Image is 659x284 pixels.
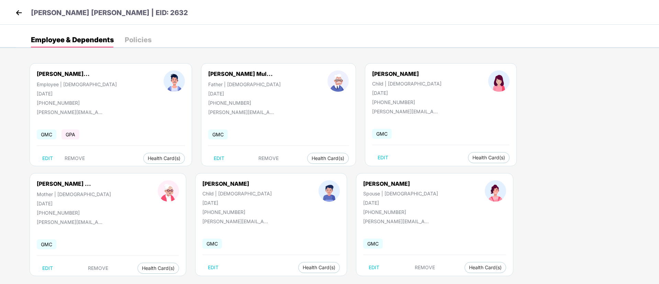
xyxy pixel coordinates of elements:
span: GMC [37,239,56,249]
span: Health Card(s) [303,266,335,269]
div: [PERSON_NAME][EMAIL_ADDRESS][DOMAIN_NAME] [372,109,441,114]
img: profileImage [327,70,349,92]
span: GMC [208,129,228,139]
span: EDIT [208,265,219,270]
span: GMC [37,129,56,139]
img: profileImage [158,180,179,202]
div: Employee & Dependents [31,36,114,43]
div: [PHONE_NUMBER] [372,99,442,105]
div: Child | [DEMOGRAPHIC_DATA] [202,191,272,196]
div: [PERSON_NAME] [202,180,272,187]
button: Health Card(s) [298,262,340,273]
div: [DATE] [208,91,281,96]
span: GPA [62,129,79,139]
span: Health Card(s) [312,157,344,160]
div: [PERSON_NAME] Mul... [208,70,273,77]
button: REMOVE [253,153,284,164]
button: EDIT [37,153,58,164]
button: Health Card(s) [143,153,185,164]
div: Employee | [DEMOGRAPHIC_DATA] [37,81,117,87]
button: REMOVE [59,153,90,164]
img: profileImage [485,180,506,202]
button: EDIT [202,262,224,273]
button: Health Card(s) [137,263,179,274]
button: Health Card(s) [468,152,510,163]
div: [PHONE_NUMBER] [208,100,281,106]
div: [DATE] [202,200,272,206]
span: REMOVE [65,156,85,161]
div: [PHONE_NUMBER] [202,209,272,215]
span: Health Card(s) [148,157,180,160]
div: [PERSON_NAME] [363,180,438,187]
div: Policies [125,36,152,43]
div: [PERSON_NAME][EMAIL_ADDRESS][DOMAIN_NAME] [208,109,277,115]
div: [PERSON_NAME]... [37,70,90,77]
span: Health Card(s) [472,156,505,159]
div: [PERSON_NAME][EMAIL_ADDRESS][DOMAIN_NAME] [363,218,432,224]
div: [PHONE_NUMBER] [363,209,438,215]
span: REMOVE [415,265,435,270]
div: Mother | [DEMOGRAPHIC_DATA] [37,191,111,197]
span: GMC [372,129,392,139]
button: REMOVE [82,263,114,274]
span: EDIT [378,155,388,160]
span: REMOVE [88,265,108,271]
button: EDIT [37,263,58,274]
span: Health Card(s) [469,266,502,269]
div: [PERSON_NAME][EMAIL_ADDRESS][DOMAIN_NAME] [202,218,271,224]
div: [PERSON_NAME][EMAIL_ADDRESS][DOMAIN_NAME] [37,109,105,115]
span: REMOVE [258,156,279,161]
button: REMOVE [409,262,440,273]
span: EDIT [369,265,379,270]
div: [PHONE_NUMBER] [37,210,111,216]
div: [DATE] [37,201,111,206]
div: [PERSON_NAME] ... [37,180,91,187]
div: Child | [DEMOGRAPHIC_DATA] [372,81,442,87]
span: GMC [363,239,383,249]
button: EDIT [372,152,394,163]
p: [PERSON_NAME] [PERSON_NAME] | EID: 2632 [31,8,188,18]
img: profileImage [488,70,510,92]
div: [PERSON_NAME][EMAIL_ADDRESS][DOMAIN_NAME] [37,219,105,225]
div: [DATE] [372,90,442,96]
div: [PERSON_NAME] [372,70,442,77]
img: back [14,8,24,18]
span: EDIT [42,156,53,161]
button: EDIT [208,153,230,164]
button: Health Card(s) [307,153,349,164]
img: profileImage [319,180,340,202]
div: Father | [DEMOGRAPHIC_DATA] [208,81,281,87]
span: GMC [202,239,222,249]
button: Health Card(s) [465,262,506,273]
span: Health Card(s) [142,266,175,270]
div: [PHONE_NUMBER] [37,100,117,106]
button: EDIT [363,262,385,273]
span: EDIT [214,156,224,161]
div: [DATE] [37,91,117,96]
div: [DATE] [363,200,438,206]
div: Spouse | [DEMOGRAPHIC_DATA] [363,191,438,196]
img: profileImage [164,70,185,92]
span: EDIT [42,265,53,271]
